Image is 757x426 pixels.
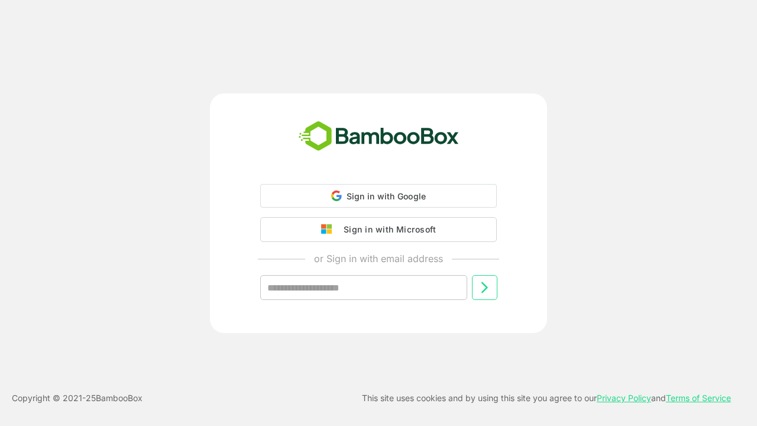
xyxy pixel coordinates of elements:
div: Sign in with Google [260,184,497,208]
p: or Sign in with email address [314,251,443,266]
span: Sign in with Google [347,191,426,201]
p: This site uses cookies and by using this site you agree to our and [362,391,731,405]
a: Terms of Service [666,393,731,403]
p: Copyright © 2021- 25 BambooBox [12,391,143,405]
a: Privacy Policy [597,393,651,403]
div: Sign in with Microsoft [338,222,436,237]
img: bamboobox [292,117,465,156]
img: google [321,224,338,235]
button: Sign in with Microsoft [260,217,497,242]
